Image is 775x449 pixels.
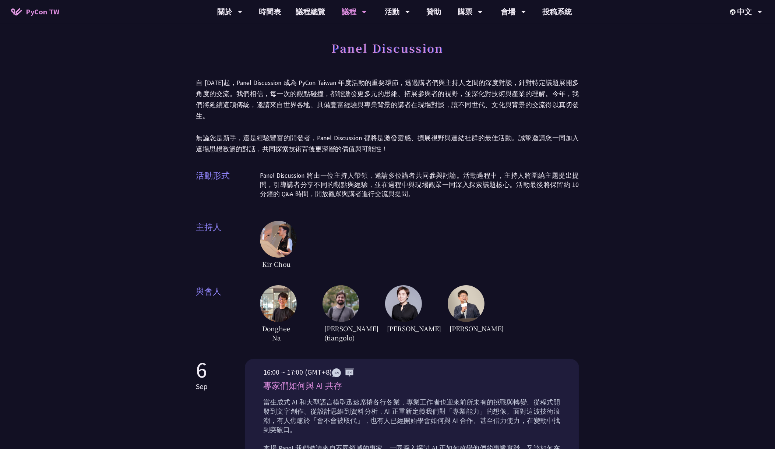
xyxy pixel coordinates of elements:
span: [PERSON_NAME] [385,322,418,335]
img: DongheeNa.093fe47.jpeg [260,285,297,322]
img: TicaLin.61491bf.png [385,285,422,322]
span: 主持人 [196,221,260,271]
span: Donghee Na [260,322,293,344]
p: 6 [196,359,208,381]
span: [PERSON_NAME] [448,322,481,335]
span: [PERSON_NAME] (tiangolo) [323,322,356,344]
h1: Panel Discussion [332,37,444,59]
span: Kir Chou [260,258,293,271]
img: Kir Chou [260,221,297,258]
p: 專家們如何與 AI 共存 [264,379,560,392]
span: 活動形式 [196,169,260,206]
p: 16:00 ~ 17:00 (GMT+8) [264,367,560,378]
span: 與會人 [196,285,260,344]
p: Sep [196,381,208,392]
p: Panel Discussion 將由一位主持人帶領，邀請多位講者共同參與討論。活動過程中，主持人將圍繞主題提出提問，引導講者分享不同的觀點與經驗，並在過程中與現場觀眾一同深入探索議題核心。活動... [260,171,579,199]
span: PyCon TW [26,6,59,17]
img: Locale Icon [730,9,737,15]
img: Home icon of PyCon TW 2025 [11,8,22,15]
img: Sebasti%C3%A1nRam%C3%ADrez.1365658.jpeg [323,285,359,322]
a: PyCon TW [4,3,67,21]
img: ENEN.5a408d1.svg [332,368,354,377]
p: 自 [DATE]起，Panel Discussion 成為 PyCon Taiwan 年度活動的重要環節，透過講者們與主持人之間的深度對談，針對特定議題展開多角度的交流。我們相信，每一次的觀點碰... [196,77,579,155]
img: YCChen.e5e7a43.jpg [448,285,485,322]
